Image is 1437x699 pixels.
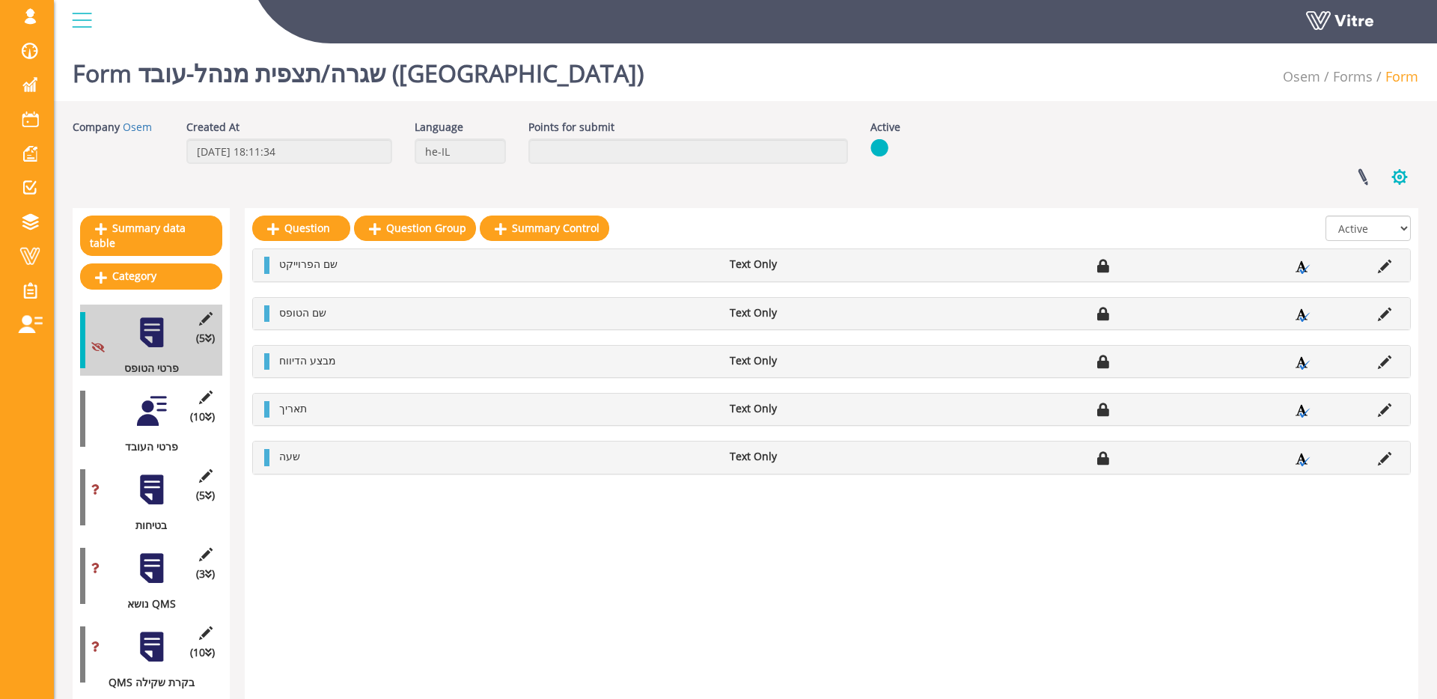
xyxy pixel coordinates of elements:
div: בטיחות [80,518,211,533]
li: Text Only [722,449,891,464]
a: Summary Control [480,216,609,241]
span: (5 ) [196,488,215,503]
li: Text Only [722,353,891,368]
span: שם הפרוייקט [279,257,338,271]
img: yes [870,138,888,157]
span: מבצע הדיווח [279,353,336,367]
span: (3 ) [196,567,215,582]
span: שם הטופס [279,305,326,320]
label: Points for submit [528,120,614,135]
label: Active [870,120,900,135]
h1: Form שגרה/תצפית מנהל-עובד ([GEOGRAPHIC_DATA]) [73,37,644,101]
a: Osem [123,120,152,134]
a: Summary data table [80,216,222,256]
label: Company [73,120,120,135]
a: Forms [1333,67,1373,85]
span: (10 ) [190,645,215,660]
a: Osem [1283,67,1320,85]
a: Question Group [354,216,476,241]
div: פרטי הטופס [80,361,211,376]
li: Text Only [722,401,891,416]
a: Category [80,263,222,289]
label: Language [415,120,463,135]
span: (10 ) [190,409,215,424]
li: Text Only [722,305,891,320]
a: Question [252,216,350,241]
div: QMS בקרת שקילה [80,675,211,690]
span: (5 ) [196,331,215,346]
div: פרטי העובד [80,439,211,454]
li: Text Only [722,257,891,272]
span: תאריך [279,401,307,415]
li: Form [1373,67,1418,87]
span: שעה [279,449,300,463]
div: נושא QMS [80,596,211,611]
label: Created At [186,120,239,135]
